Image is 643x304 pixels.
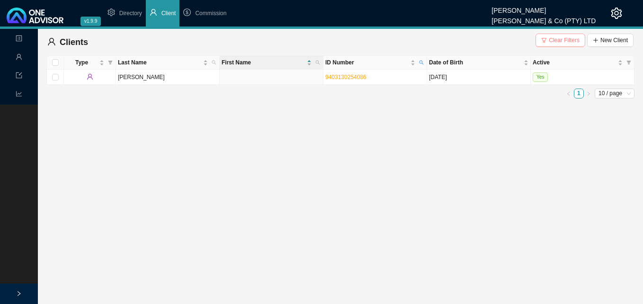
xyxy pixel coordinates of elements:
span: setting [611,8,622,19]
span: Type [66,58,98,67]
span: line-chart [16,87,22,103]
div: [PERSON_NAME] [491,2,596,13]
span: search [210,56,218,69]
span: search [419,60,424,65]
th: Date of Birth [427,56,531,70]
li: 1 [574,89,584,98]
span: ID Number [325,58,409,67]
span: Date of Birth [429,58,522,67]
button: right [584,89,594,98]
img: 2df55531c6924b55f21c4cf5d4484680-logo-light.svg [7,8,63,23]
button: left [564,89,574,98]
span: v1.9.9 [80,17,101,26]
span: Client [161,10,176,17]
span: user [87,73,93,80]
span: right [586,91,591,96]
span: New Client [600,36,628,45]
span: filter [541,37,547,43]
li: Next Page [584,89,594,98]
button: Clear Filters [536,34,585,47]
span: Yes [533,72,548,82]
th: Last Name [116,56,220,70]
span: search [315,60,320,65]
span: filter [626,60,631,65]
span: Last Name [118,58,201,67]
span: Commission [195,10,226,17]
div: Page Size [595,89,634,98]
span: search [212,60,216,65]
th: Type [64,56,116,70]
span: Clear Filters [549,36,580,45]
span: profile [16,31,22,48]
div: [PERSON_NAME] & Co (PTY) LTD [491,13,596,23]
span: left [566,91,571,96]
span: plus [593,37,598,43]
span: user [150,9,157,16]
span: right [16,291,22,296]
span: Directory [119,10,142,17]
span: setting [107,9,115,16]
th: ID Number [323,56,427,70]
span: user [16,50,22,66]
span: filter [625,56,633,69]
span: search [313,56,322,69]
a: 9403130254086 [325,74,366,80]
button: New Client [587,34,634,47]
span: Clients [60,37,88,47]
a: 1 [574,89,583,98]
li: Previous Page [564,89,574,98]
td: [DATE] [427,70,531,85]
span: filter [106,56,115,69]
span: Active [533,58,616,67]
span: dollar [183,9,191,16]
span: user [47,37,56,46]
span: filter [108,60,113,65]
span: 10 / page [598,89,631,98]
td: [PERSON_NAME] [116,70,220,85]
span: First Name [222,58,305,67]
th: Active [531,56,634,70]
span: import [16,68,22,85]
span: search [417,56,426,69]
